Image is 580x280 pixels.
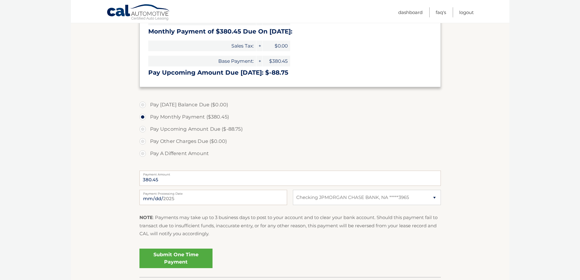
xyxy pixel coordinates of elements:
[263,56,290,66] span: $380.45
[263,41,290,51] span: $0.00
[139,214,153,220] strong: NOTE
[148,41,256,51] span: Sales Tax:
[139,171,441,175] label: Payment Amount
[256,41,262,51] span: +
[139,111,441,123] label: Pay Monthly Payment ($380.45)
[148,69,432,76] h3: Pay Upcoming Amount Due [DATE]: $-88.75
[459,7,474,17] a: Logout
[148,28,432,35] h3: Monthly Payment of $380.45 Due On [DATE]:
[139,123,441,135] label: Pay Upcoming Amount Due ($-88.75)
[139,147,441,160] label: Pay A Different Amount
[107,4,170,22] a: Cal Automotive
[398,7,423,17] a: Dashboard
[139,249,213,268] a: Submit One Time Payment
[139,135,441,147] label: Pay Other Charges Due ($0.00)
[148,56,256,66] span: Base Payment:
[256,56,262,66] span: +
[139,214,441,238] p: : Payments may take up to 3 business days to post to your account and to clear your bank account....
[139,99,441,111] label: Pay [DATE] Balance Due ($0.00)
[436,7,446,17] a: FAQ's
[139,190,287,195] label: Payment Processing Date
[139,171,441,186] input: Payment Amount
[139,190,287,205] input: Payment Date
